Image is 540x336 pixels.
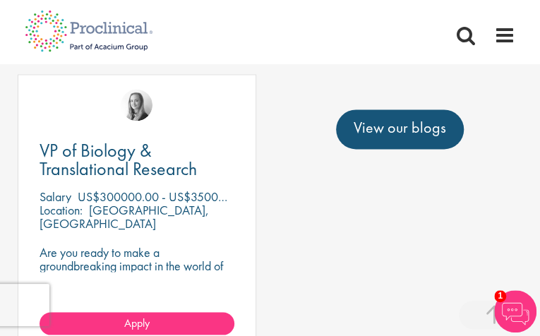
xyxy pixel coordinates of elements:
[40,312,234,335] a: Apply
[124,315,150,330] span: Apply
[336,109,464,149] a: View our blogs
[78,188,303,204] p: US$300000.00 - US$350000.00 per annum
[40,188,71,204] span: Salary
[494,290,506,302] span: 1
[40,201,209,231] p: [GEOGRAPHIC_DATA], [GEOGRAPHIC_DATA]
[494,290,536,332] img: Chatbot
[40,245,234,312] p: Are you ready to make a groundbreaking impact in the world of biotechnology? Join a growing compa...
[40,201,83,217] span: Location:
